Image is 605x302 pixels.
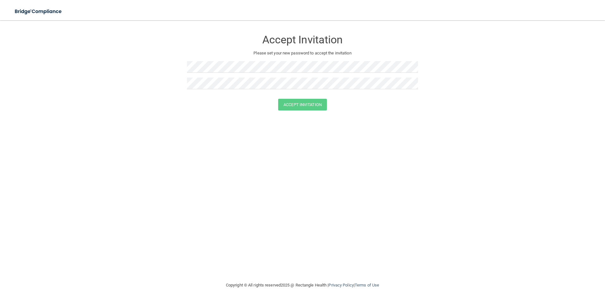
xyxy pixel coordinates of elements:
button: Accept Invitation [278,99,327,110]
p: Please set your new password to accept the invitation [192,49,413,57]
a: Terms of Use [355,283,379,287]
img: bridge_compliance_login_screen.278c3ca4.svg [9,5,68,18]
h3: Accept Invitation [187,34,418,46]
div: Copyright © All rights reserved 2025 @ Rectangle Health | | [187,275,418,295]
a: Privacy Policy [328,283,353,287]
